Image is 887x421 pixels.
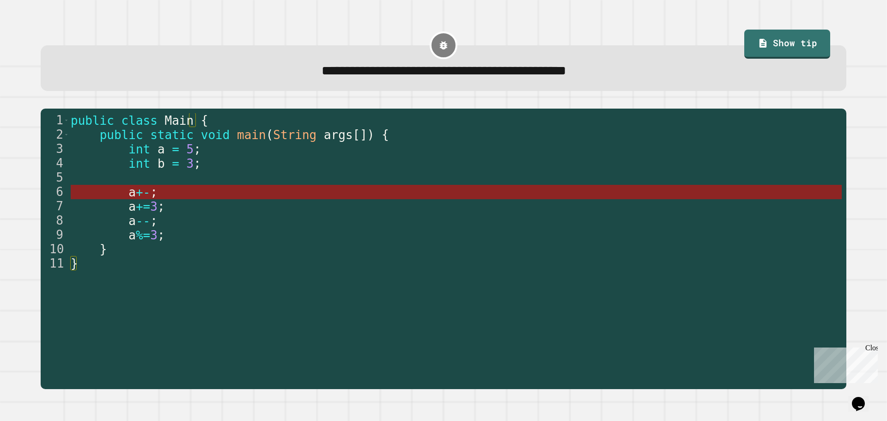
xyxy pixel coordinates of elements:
[71,114,114,128] span: public
[100,128,143,142] span: public
[150,200,158,214] span: 3
[172,157,179,171] span: =
[41,142,69,156] div: 3
[136,228,150,242] span: %=
[41,171,69,185] div: 5
[41,242,69,256] div: 10
[744,30,830,59] a: Show tip
[848,384,878,412] iframe: chat widget
[128,228,136,242] span: a
[41,214,69,228] div: 8
[128,142,150,156] span: int
[187,157,194,171] span: 3
[237,128,266,142] span: main
[128,214,136,228] span: a
[41,128,69,142] div: 2
[128,157,150,171] span: int
[150,228,158,242] span: 3
[41,156,69,171] div: 4
[165,114,194,128] span: Main
[41,228,69,242] div: 9
[150,128,194,142] span: static
[4,4,64,59] div: Chat with us now!Close
[41,199,69,214] div: 7
[136,200,150,214] span: +=
[128,200,136,214] span: a
[273,128,317,142] span: String
[136,214,150,228] span: --
[158,142,165,156] span: a
[64,128,69,142] span: Toggle code folding, rows 2 through 10
[41,185,69,199] div: 6
[810,344,878,383] iframe: chat widget
[324,128,353,142] span: args
[158,157,165,171] span: b
[201,128,230,142] span: void
[41,256,69,271] div: 11
[187,142,194,156] span: 5
[64,113,69,128] span: Toggle code folding, rows 1 through 11
[122,114,158,128] span: class
[41,113,69,128] div: 1
[172,142,179,156] span: =
[128,185,136,199] span: a
[136,185,150,199] span: +-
